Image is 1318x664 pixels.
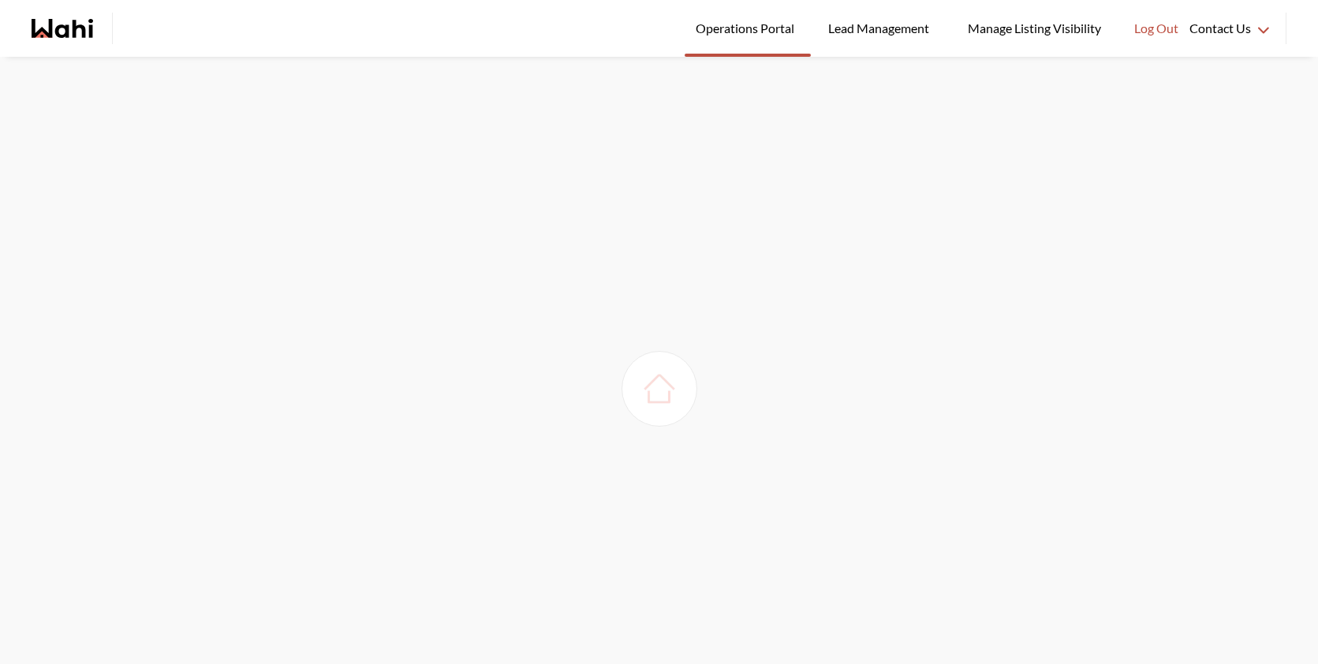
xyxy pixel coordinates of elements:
[32,19,93,38] a: Wahi homepage
[696,18,800,39] span: Operations Portal
[1134,18,1178,39] span: Log Out
[963,18,1106,39] span: Manage Listing Visibility
[828,18,935,39] span: Lead Management
[637,367,681,411] img: loading house image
